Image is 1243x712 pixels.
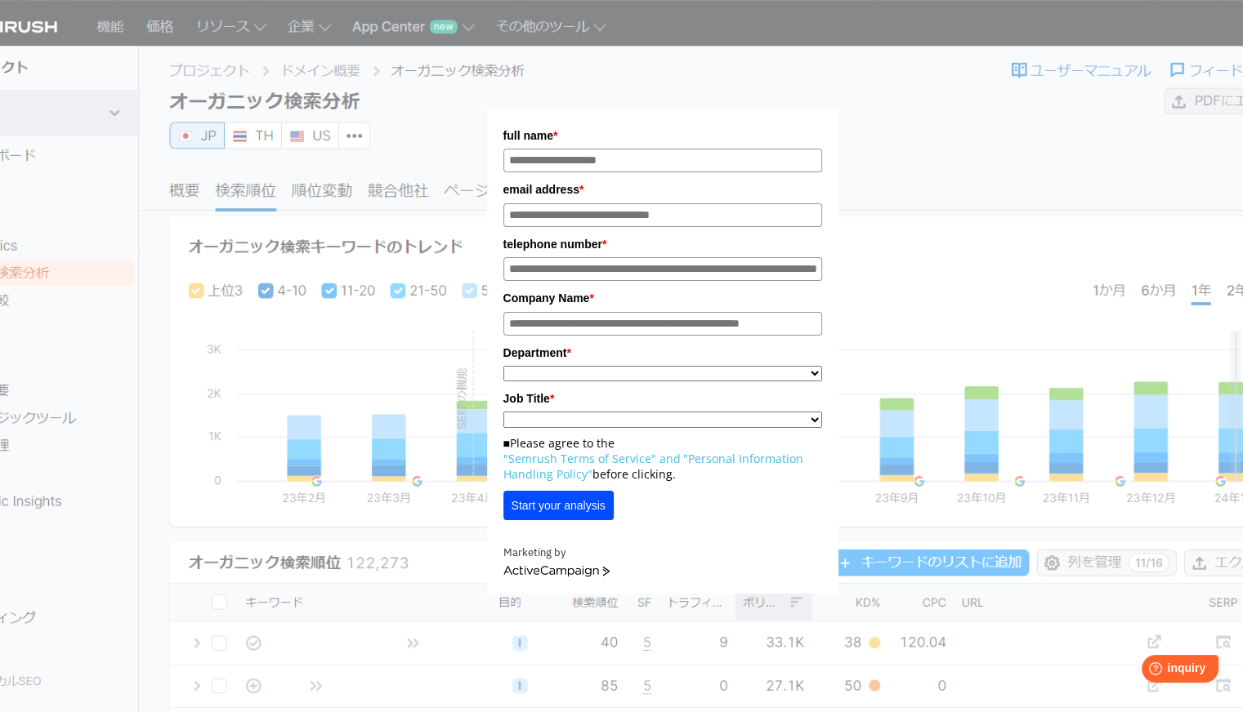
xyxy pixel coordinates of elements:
font: Start your analysis [512,499,606,512]
font: email address [503,183,579,196]
font: telephone number [503,238,602,251]
font: before clicking. [592,466,676,482]
a: "Personal Information Handling Policy" [503,451,803,482]
iframe: Help widget launcher [1098,648,1225,694]
a: "Semrush Terms of Service" and [503,451,681,466]
font: Job Title [503,392,550,405]
font: ■Please agree to the [503,435,615,451]
font: Department [503,346,567,359]
font: full name [503,129,553,142]
font: Company Name [503,291,590,305]
button: Start your analysis [503,491,614,520]
font: Marketing by [503,545,566,559]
